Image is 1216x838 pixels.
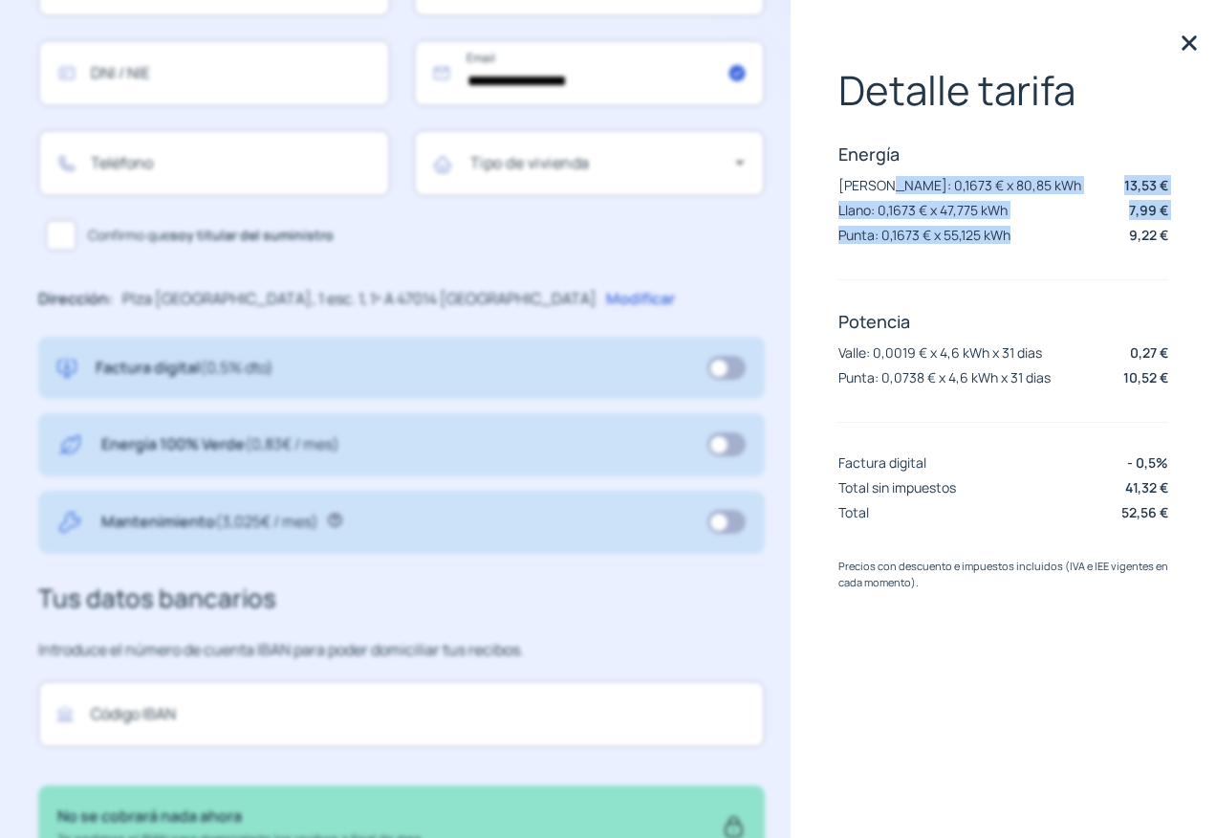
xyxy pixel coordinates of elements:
img: energy-green.svg [57,432,82,457]
span: Confirmo que [88,225,334,246]
p: [PERSON_NAME]: 0,1673 € x 80,85 kWh [838,176,1081,194]
p: Energía [838,143,1168,165]
p: Detalle tarifa [838,67,1168,113]
p: Valle: 0,0019 € x 4,6 kWh x 31 dias [838,343,1042,362]
p: 13,53 € [1124,175,1168,195]
p: 9,22 € [1129,225,1168,245]
p: Modificar [606,287,675,312]
mat-label: Tipo de vivienda [470,152,590,173]
p: - 0,5% [1127,452,1168,473]
span: (0,83€ / mes) [245,433,339,454]
p: 0,27 € [1130,342,1168,363]
p: Total sin impuestos [838,478,956,496]
p: 10,52 € [1123,367,1168,387]
p: Punta: 0,1673 € x 55,125 kWh [838,226,1010,244]
p: Mantenimiento [101,510,318,535]
img: digital-invoice.svg [57,356,76,381]
p: Factura digital [838,453,926,472]
p: 52,56 € [1121,502,1168,522]
p: Plza [GEOGRAPHIC_DATA], 1 esc. 1, 1º A 47014 [GEOGRAPHIC_DATA] [122,287,597,312]
p: Total [838,503,869,521]
p: No se cobrará nada ahora [57,805,422,829]
p: Punta: 0,0738 € x 4,6 kWh x 31 dias [838,368,1051,386]
h3: Tus datos bancarios [38,579,765,619]
p: Energía 100% Verde [101,432,339,457]
span: (0,5% dto) [200,357,273,378]
p: Llano: 0,1673 € x 47,775 kWh [838,201,1008,219]
p: Factura digital [96,356,273,381]
p: Introduce el número de cuenta IBAN para poder domiciliar tus recibos. [38,638,765,663]
p: Precios con descuento e impuestos incluidos (IVA e IEE vigentes en cada momento). [838,558,1168,591]
p: 7,99 € [1129,200,1168,220]
p: 41,32 € [1125,477,1168,497]
p: Potencia [838,310,1168,333]
span: (3,025€ / mes) [215,511,318,532]
img: tool.svg [57,510,82,535]
p: Dirección: [38,287,113,312]
b: soy titular del suministro [170,226,334,244]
